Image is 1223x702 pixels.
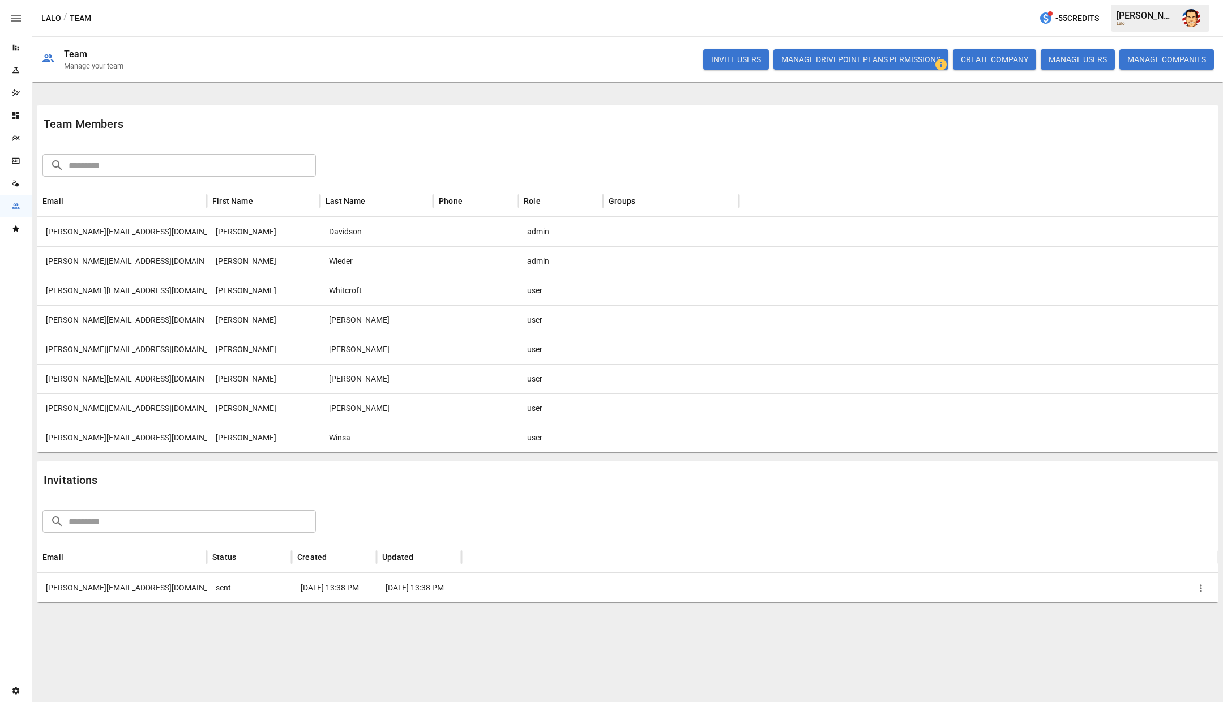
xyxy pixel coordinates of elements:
div: david@crewfinance.com [37,276,207,305]
div: Phone [439,196,463,206]
button: Sort [464,193,480,209]
div: Groups [609,196,635,206]
img: Austin Gardner-Smith [1182,9,1200,27]
div: user [518,364,603,393]
button: -55Credits [1034,8,1104,29]
button: MANAGE USERS [1041,49,1115,70]
div: admin [518,246,603,276]
div: Status [212,553,236,562]
div: user [518,305,603,335]
div: greg@meetlalo.com [37,217,207,246]
div: julia@meetlalo.com [37,335,207,364]
div: sent [207,573,292,602]
div: william@crewfinance.com [37,423,207,452]
div: Julia [207,335,320,364]
div: marie@crewfinance.com [37,393,207,423]
div: William [207,423,320,452]
div: Winsa [320,423,433,452]
div: [PERSON_NAME] [1117,10,1175,21]
div: Last Name [326,196,366,206]
div: Michael [207,246,320,276]
div: Charlet [320,393,433,423]
div: Updated [382,553,413,562]
div: user [518,393,603,423]
button: Sort [254,193,270,209]
div: Palecek [320,335,433,364]
button: Sort [328,549,344,565]
div: Lee [320,364,433,393]
div: Email [42,553,63,562]
button: Austin Gardner-Smith [1175,2,1207,34]
div: michael@meetlalo.com [37,246,207,276]
button: Manage Drivepoint Plans Permissions [773,49,948,70]
div: diana@meetlalo.com [37,364,207,393]
div: Russell [320,305,433,335]
button: CREATE COMPANY [953,49,1036,70]
button: Sort [65,549,80,565]
div: Lalo [1117,21,1175,26]
div: jay@meetlalo.com [37,305,207,335]
button: INVITE USERS [703,49,769,70]
span: -55 Credits [1055,11,1099,25]
div: user [518,423,603,452]
div: Jay [207,305,320,335]
div: Manage your team [64,62,123,70]
div: Davidson [320,217,433,246]
div: Greg [207,217,320,246]
div: Wieder [320,246,433,276]
div: Email [42,196,63,206]
button: Sort [542,193,558,209]
div: Created [297,553,327,562]
div: Whitcroft [320,276,433,305]
button: Sort [237,549,253,565]
div: / [63,11,67,25]
div: Role [524,196,541,206]
div: user [518,276,603,305]
button: Sort [636,193,652,209]
div: Team Members [44,117,628,131]
div: Marie [207,393,320,423]
div: First Name [212,196,253,206]
div: David [207,276,320,305]
button: Sort [65,193,80,209]
div: user [518,335,603,364]
div: admin [518,217,603,246]
div: 11/25/24 13:38 PM [292,573,377,602]
button: Sort [367,193,383,209]
button: MANAGE COMPANIES [1119,49,1214,70]
button: Sort [414,549,430,565]
div: Diana [207,364,320,393]
button: Lalo [41,11,61,25]
div: Team [64,49,88,59]
div: Invitations [44,473,628,487]
div: 11/25/24 13:38 PM [377,573,461,602]
div: david@thefinancecrew.com [37,573,207,602]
